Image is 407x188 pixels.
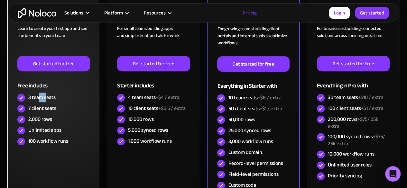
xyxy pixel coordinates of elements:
[228,149,262,156] div: Custom domain
[128,127,168,134] div: 5,000 synced rows
[104,9,123,17] div: Platform
[328,114,378,131] span: +$75/ 25k extra
[128,138,172,145] div: 1,000 workflow runs
[355,7,389,19] a: Get started
[28,105,56,112] div: 7 client seats
[385,166,401,182] div: Open Intercom Messenger
[328,133,390,147] div: 100,000 synced rows
[128,116,154,123] div: 10,000 rows
[117,56,190,71] a: Get started for free
[228,105,282,112] div: 50 client seats
[228,116,255,123] div: 50,000 rows
[217,56,289,72] a: Get started for free
[257,93,281,103] span: +$6 / extra
[96,9,136,17] div: Platform
[217,25,289,56] div: For growing teams building client portals and internal tools to optimize workflows.
[56,9,96,17] div: Solutions
[17,56,90,71] a: Get started for free
[128,105,186,112] div: 10 client seats
[144,9,166,17] div: Resources
[328,116,390,130] div: 200,000 rows
[328,161,372,168] div: Unlimited user roles
[28,138,68,145] div: 100 workflow runs
[158,103,186,113] span: +$0.5 / extra
[328,105,384,112] div: 100 client seats
[28,94,56,101] div: 3 team seats
[317,71,390,92] div: Everything in Pro with
[361,103,384,113] span: +$1 / extra
[17,71,90,92] div: Free includes
[136,9,179,17] div: Resources
[329,7,350,19] a: Login
[228,171,278,178] div: Field-level permissions
[128,94,180,101] div: 4 team seats
[228,138,273,145] div: 3,000 workflow runs
[28,116,52,123] div: 2,000 rows
[17,25,90,56] div: Learn to create your first app and see the benefits in your team ‍
[259,104,282,113] span: +$1 / extra
[358,93,384,102] span: +$10 / extra
[156,93,180,102] span: +$4 / extra
[228,160,283,167] div: Record-level permissions
[228,127,271,134] div: 25,000 synced rows
[18,8,56,18] a: home
[328,172,362,179] div: Priority syncing
[328,94,384,101] div: 30 team seats
[217,72,289,93] div: Everything in Starter with
[317,56,390,71] a: Get started for free
[117,71,190,92] div: Starter includes
[317,25,390,56] div: For businesses building connected solutions across their organization. ‍
[235,9,265,17] a: Pricing
[228,94,281,101] div: 10 team seats
[117,25,190,56] div: For small teams building apps and simple client portals for work. ‍
[328,150,375,157] div: 10,000 workflow runs
[64,9,83,17] div: Solutions
[328,132,385,148] span: +$75/ 25k extra
[28,127,61,134] div: Unlimited apps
